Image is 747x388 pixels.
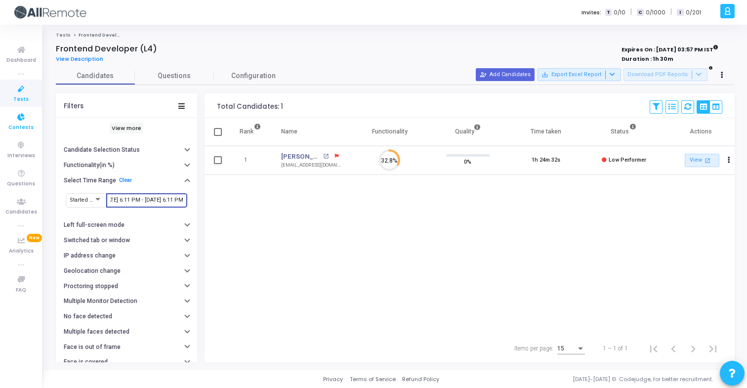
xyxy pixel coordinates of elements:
[622,55,673,63] strong: Duration : 1h 30m
[56,217,197,233] button: Left full-screen mode
[323,154,329,159] mat-icon: open_in_new
[429,118,507,146] th: Quality
[110,197,183,203] input: From Date ~ To Date
[557,345,564,352] span: 15
[64,298,137,305] h6: Multiple Monitor Detection
[9,247,34,256] span: Analytics
[281,162,341,169] div: [EMAIL_ADDRESS][DOMAIN_NAME]
[697,100,722,114] div: View Options
[439,375,735,384] div: [DATE]-[DATE] © Codejudge, for better recruitment.
[538,68,621,81] button: Export Excel Report
[581,8,601,17] label: Invites:
[464,157,471,167] span: 0%
[7,180,35,188] span: Questions
[64,221,124,229] h6: Left full-screen mode
[16,286,26,295] span: FAQ
[351,118,429,146] th: Functionality
[514,344,553,353] div: Items per page:
[56,56,111,62] a: View Description
[64,162,115,169] h6: Functionality(in %)
[704,156,712,165] mat-icon: open_in_new
[686,8,701,17] span: 0/201
[603,344,628,353] div: 1 – 1 of 1
[6,56,36,65] span: Dashboard
[703,339,723,358] button: Last page
[685,154,719,167] a: View
[663,118,741,146] th: Actions
[70,197,94,203] span: Started At
[281,126,297,137] div: Name
[56,324,197,340] button: Multiple faces detected
[110,123,144,133] h6: View more
[64,328,129,336] h6: Multiple faces detected
[64,313,112,320] h6: No face detected
[557,345,585,352] mat-select: Items per page:
[56,233,197,248] button: Switched tab or window
[56,32,71,38] a: Tests
[217,103,283,111] div: Total Candidates: 1
[585,118,663,146] th: Status
[323,375,343,384] a: Privacy
[56,71,135,81] span: Candidates
[722,154,736,168] button: Actions
[64,252,116,259] h6: IP address change
[677,9,683,16] span: I
[8,124,34,132] span: Contests
[119,177,132,183] a: Clear
[402,375,439,384] a: Refund Policy
[56,248,197,263] button: IP address change
[281,152,320,162] a: [PERSON_NAME]
[231,71,276,81] span: Configuration
[605,9,612,16] span: T
[64,267,121,275] h6: Geolocation change
[64,344,121,351] h6: Face is out of frame
[480,71,487,78] mat-icon: person_add_alt
[27,234,42,242] span: New
[56,354,197,370] button: Face is covered
[664,339,683,358] button: Previous page
[350,375,396,384] a: Terms of Service
[56,263,197,279] button: Geolocation change
[476,68,535,81] button: Add Candidates
[646,8,665,17] span: 0/1000
[229,146,271,175] td: 1
[532,156,560,165] div: 1h 24m 32s
[64,237,130,244] h6: Switched tab or window
[56,142,197,158] button: Candidate Selection Status
[56,32,735,39] nav: breadcrumb
[609,157,646,163] span: Low Performer
[56,340,197,355] button: Face is out of frame
[56,172,197,188] button: Select Time RangeClear
[623,68,707,81] button: Download PDF Reports
[13,95,29,104] span: Tests
[5,208,37,216] span: Candidates
[64,102,83,110] div: Filters
[614,8,625,17] span: 0/10
[7,152,35,160] span: Interviews
[630,7,632,17] span: |
[64,177,116,184] h6: Select Time Range
[56,158,197,173] button: Functionality(in %)
[670,7,672,17] span: |
[12,2,86,22] img: logo
[229,118,271,146] th: Rank
[637,9,643,16] span: C
[56,278,197,294] button: Proctoring stopped
[622,43,718,54] strong: Expires On : [DATE] 03:57 PM IST
[683,339,703,358] button: Next page
[541,71,548,78] mat-icon: save_alt
[56,55,103,63] span: View Description
[64,146,140,154] h6: Candidate Selection Status
[644,339,664,358] button: First page
[56,309,197,324] button: No face detected
[135,71,214,81] span: Questions
[64,283,118,290] h6: Proctoring stopped
[56,44,157,54] h4: Frontend Developer (L4)
[56,294,197,309] button: Multiple Monitor Detection
[531,126,561,137] div: Time taken
[79,32,139,38] span: Frontend Developer (L4)
[64,358,108,366] h6: Face is covered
